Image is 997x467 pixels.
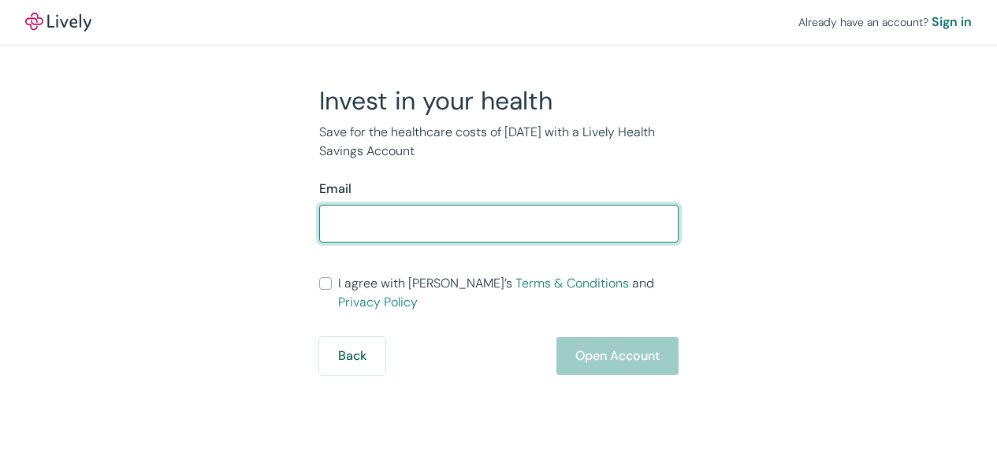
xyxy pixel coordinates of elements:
button: Back [319,337,385,375]
a: LivelyLively [25,13,91,32]
h2: Invest in your health [319,85,679,117]
a: Sign in [932,13,972,32]
div: Already have an account? [798,13,972,32]
a: Terms & Conditions [515,275,629,291]
p: Save for the healthcare costs of [DATE] with a Lively Health Savings Account [319,123,679,161]
span: I agree with [PERSON_NAME]’s and [338,274,679,312]
img: Lively [25,13,91,32]
label: Email [319,180,352,198]
a: Privacy Policy [338,294,418,310]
